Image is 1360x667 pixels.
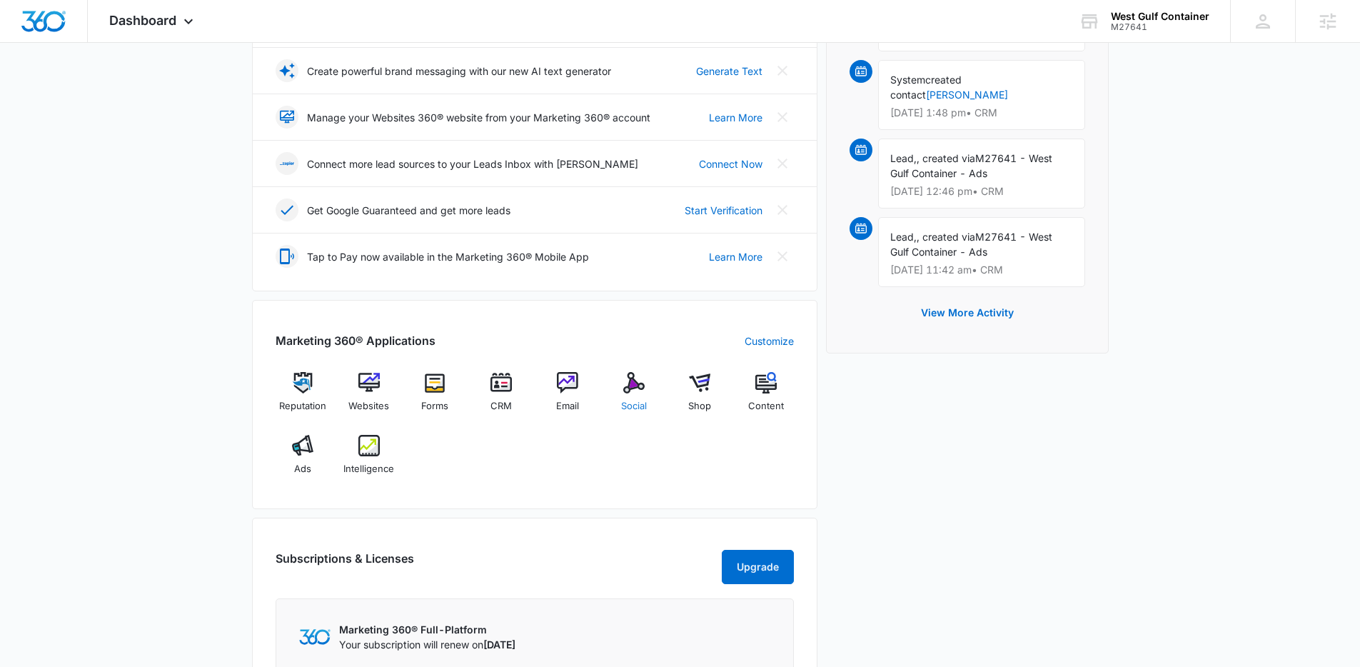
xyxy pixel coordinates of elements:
[474,372,529,423] a: CRM
[341,435,396,486] a: Intelligence
[709,249,762,264] a: Learn More
[709,110,762,125] a: Learn More
[276,372,331,423] a: Reputation
[696,64,762,79] a: Generate Text
[890,231,917,243] span: Lead,
[341,372,396,423] a: Websites
[1111,22,1209,32] div: account id
[685,203,762,218] a: Start Verification
[421,399,448,413] span: Forms
[890,108,1073,118] p: [DATE] 1:48 pm • CRM
[699,156,762,171] a: Connect Now
[339,637,515,652] p: Your subscription will renew on
[276,435,331,486] a: Ads
[299,629,331,644] img: Marketing 360 Logo
[917,231,975,243] span: , created via
[540,372,595,423] a: Email
[490,399,512,413] span: CRM
[276,550,414,578] h2: Subscriptions & Licenses
[917,152,975,164] span: , created via
[771,199,794,221] button: Close
[343,462,394,476] span: Intelligence
[907,296,1028,330] button: View More Activity
[890,265,1073,275] p: [DATE] 11:42 am • CRM
[722,550,794,584] button: Upgrade
[279,399,326,413] span: Reputation
[748,399,784,413] span: Content
[1111,11,1209,22] div: account name
[926,89,1008,101] a: [PERSON_NAME]
[307,64,611,79] p: Create powerful brand messaging with our new AI text generator
[294,462,311,476] span: Ads
[771,106,794,129] button: Close
[307,249,589,264] p: Tap to Pay now available in the Marketing 360® Mobile App
[739,372,794,423] a: Content
[483,638,515,651] span: [DATE]
[688,399,711,413] span: Shop
[890,186,1073,196] p: [DATE] 12:46 pm • CRM
[276,332,435,349] h2: Marketing 360® Applications
[621,399,647,413] span: Social
[556,399,579,413] span: Email
[307,110,650,125] p: Manage your Websites 360® website from your Marketing 360® account
[890,74,925,86] span: System
[771,152,794,175] button: Close
[339,622,515,637] p: Marketing 360® Full-Platform
[109,13,176,28] span: Dashboard
[348,399,389,413] span: Websites
[771,245,794,268] button: Close
[673,372,727,423] a: Shop
[606,372,661,423] a: Social
[771,59,794,82] button: Close
[890,152,917,164] span: Lead,
[307,203,510,218] p: Get Google Guaranteed and get more leads
[307,156,638,171] p: Connect more lead sources to your Leads Inbox with [PERSON_NAME]
[408,372,463,423] a: Forms
[890,74,962,101] span: created contact
[745,333,794,348] a: Customize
